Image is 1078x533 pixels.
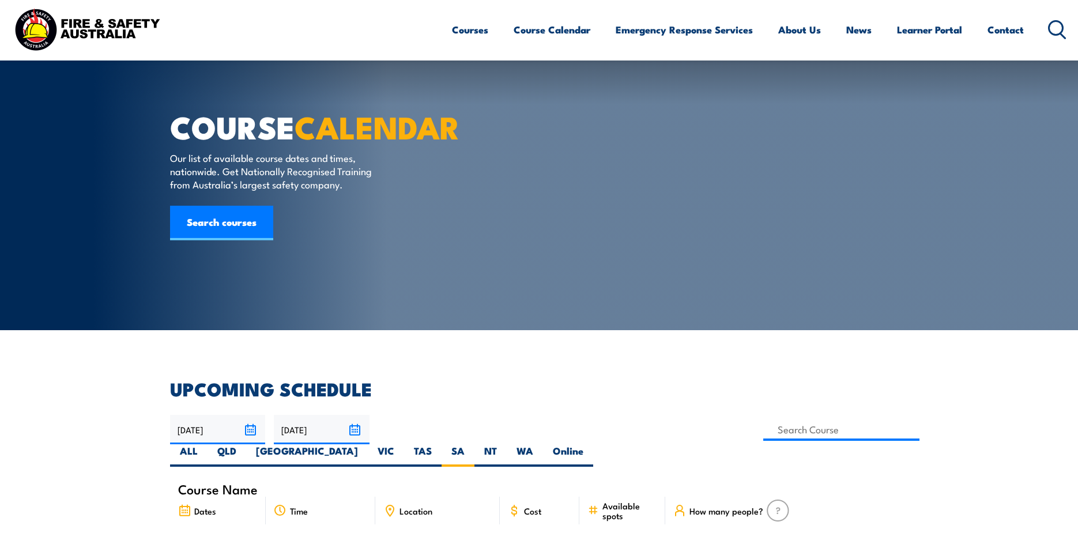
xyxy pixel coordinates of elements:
input: To date [274,415,369,444]
a: Courses [452,14,488,45]
a: Emergency Response Services [616,14,753,45]
span: Available spots [602,501,657,520]
label: QLD [208,444,246,467]
a: Contact [987,14,1024,45]
strong: CALENDAR [295,102,460,150]
label: WA [507,444,543,467]
label: TAS [404,444,442,467]
label: Online [543,444,593,467]
a: Learner Portal [897,14,962,45]
label: NT [474,444,507,467]
span: Location [399,506,432,516]
h2: UPCOMING SCHEDULE [170,380,908,396]
span: Cost [524,506,541,516]
span: Course Name [178,484,258,494]
p: Our list of available course dates and times, nationwide. Get Nationally Recognised Training from... [170,151,380,191]
input: From date [170,415,265,444]
h1: COURSE [170,113,455,140]
a: News [846,14,872,45]
a: Search courses [170,206,273,240]
span: How many people? [689,506,763,516]
label: VIC [368,444,404,467]
label: ALL [170,444,208,467]
input: Search Course [763,418,919,441]
span: Time [290,506,308,516]
label: [GEOGRAPHIC_DATA] [246,444,368,467]
a: Course Calendar [514,14,590,45]
span: Dates [194,506,216,516]
a: About Us [778,14,821,45]
label: SA [442,444,474,467]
